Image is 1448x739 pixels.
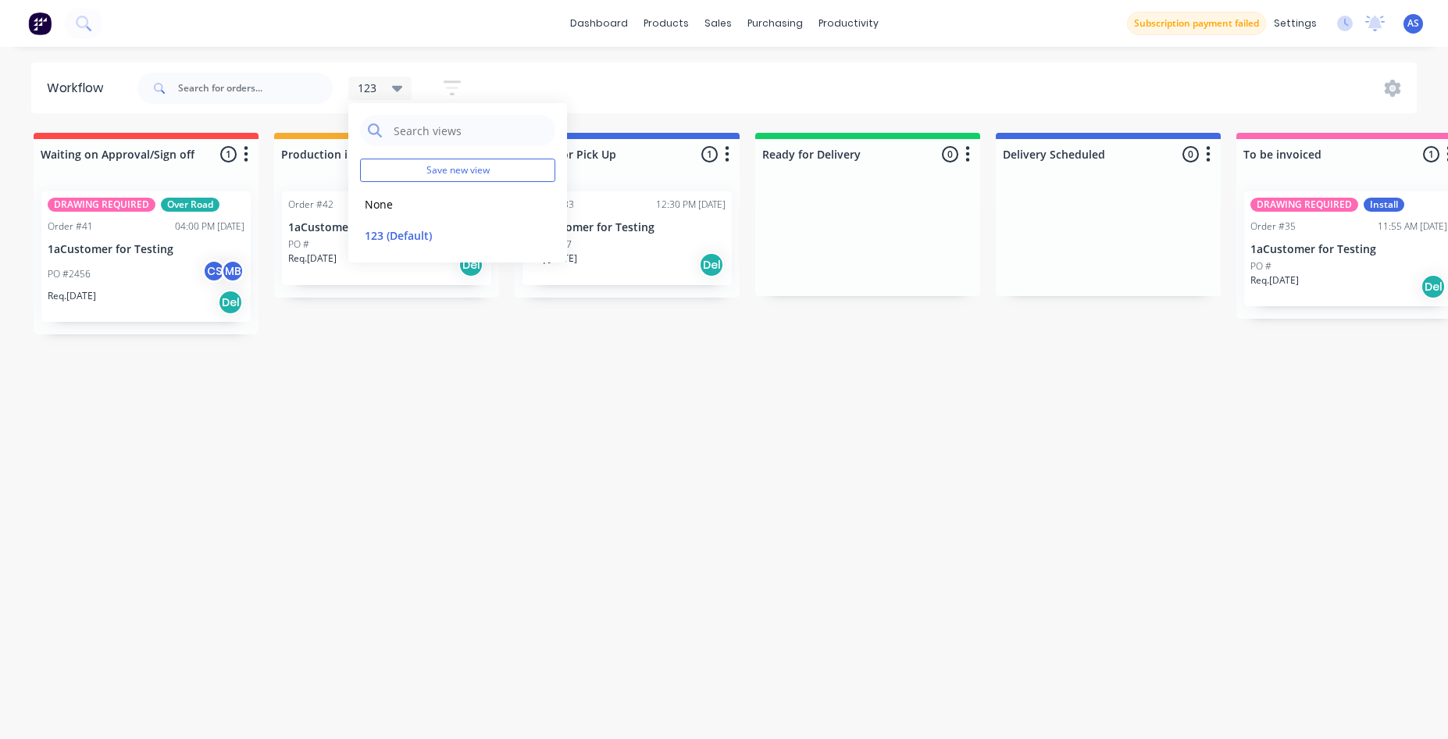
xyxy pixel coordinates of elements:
[1407,16,1419,30] span: AS
[358,80,376,96] span: 123
[28,12,52,35] img: Factory
[178,73,333,104] input: Search for orders...
[202,259,226,283] div: CS
[1250,273,1299,287] p: Req. [DATE]
[740,12,811,35] div: purchasing
[48,289,96,303] p: Req. [DATE]
[1250,198,1358,212] div: DRAWING REQUIRED
[288,252,337,266] p: Req. [DATE]
[1421,274,1446,299] div: Del
[47,79,111,98] div: Workflow
[48,198,155,212] div: DRAWING REQUIRED
[529,221,726,234] p: 1aCustomer for Testing
[48,267,91,281] p: PO #2456
[458,252,483,277] div: Del
[288,198,333,212] div: Order #42
[360,195,526,213] button: None
[282,191,491,285] div: Order #4204:03 PM [DATE]1aCustomer for TestingPO #Req.[DATE]Del
[1127,12,1266,35] button: Subscription payment failed
[699,252,724,277] div: Del
[1250,259,1271,273] p: PO #
[1250,243,1447,256] p: 1aCustomer for Testing
[360,227,526,245] button: 123 (Default)
[218,290,243,315] div: Del
[288,221,485,234] p: 1aCustomer for Testing
[360,159,555,182] button: Save new view
[522,191,732,285] div: Order #3312:30 PM [DATE]1aCustomer for TestingPO #7777Req.[DATE]Del
[288,237,309,252] p: PO #
[636,12,697,35] div: products
[161,198,219,212] div: Over Road
[48,243,244,256] p: 1aCustomer for Testing
[392,115,547,146] input: Search views
[697,12,740,35] div: sales
[811,12,886,35] div: productivity
[1378,220,1447,234] div: 11:55 AM [DATE]
[48,220,93,234] div: Order #41
[221,259,244,283] div: MB
[562,12,636,35] a: dashboard
[1364,198,1404,212] div: Install
[1266,12,1325,35] div: settings
[175,220,244,234] div: 04:00 PM [DATE]
[1250,220,1296,234] div: Order #35
[656,198,726,212] div: 12:30 PM [DATE]
[41,191,251,322] div: DRAWING REQUIREDOver RoadOrder #4104:00 PM [DATE]1aCustomer for TestingPO #2456CSMBReq.[DATE]Del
